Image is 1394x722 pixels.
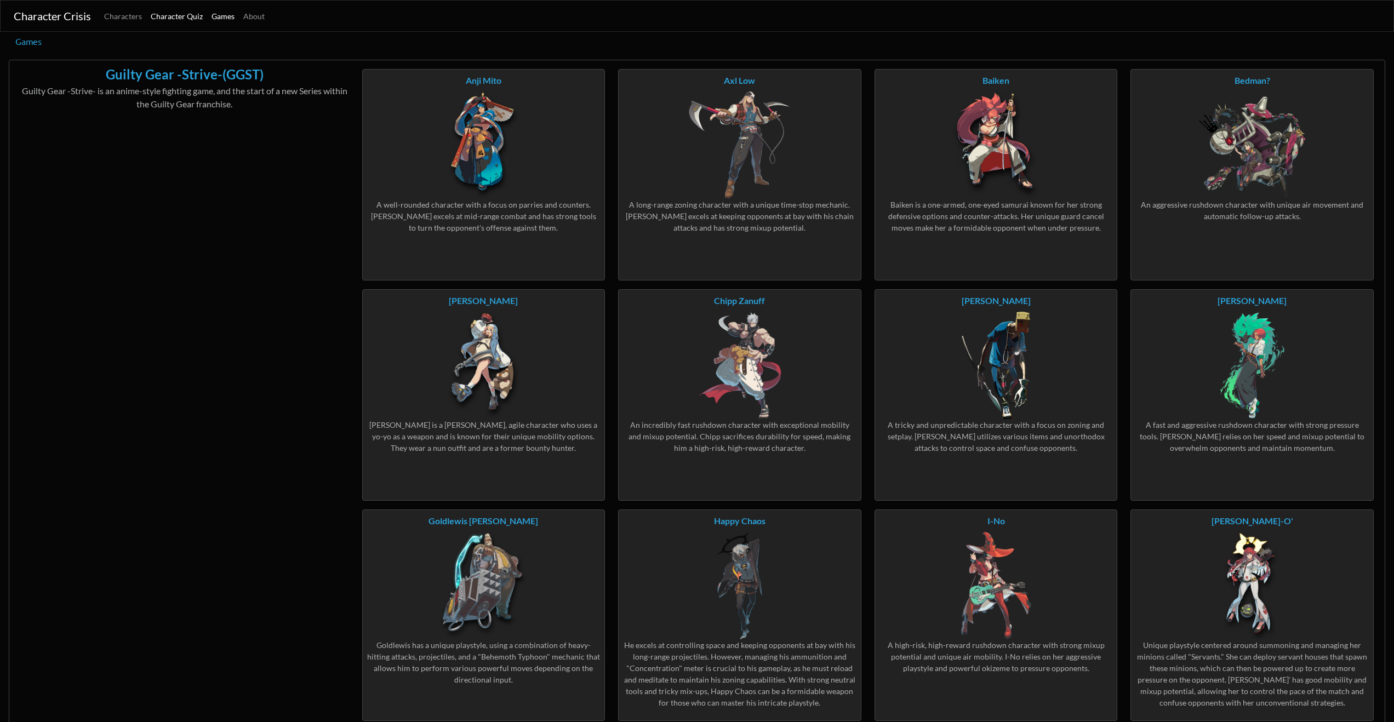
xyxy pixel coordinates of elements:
[962,295,1031,306] a: [PERSON_NAME]
[623,419,856,496] div: An incredibly fast rushdown character with exceptional mobility and mixup potential. Chipp sacrif...
[207,6,239,26] a: Games
[447,91,519,199] img: GGST_Anji_Mito.png
[982,75,1009,85] a: Baiken
[717,532,762,639] img: GGST_Happy_Chaos.png
[1224,532,1281,639] img: GGST_Jack-O.png
[962,312,1030,419] img: GGST_Faust.png
[1135,199,1369,276] div: An aggressive rushdown character with unique air movement and automatic follow-up attacks.
[146,6,207,26] a: Character Quiz
[439,532,528,639] img: GGST_Goldlewis_Dickinson.png
[20,84,349,111] div: Guilty Gear -Strive- is an anime-style fighting game, and the start of a new Series within the Gu...
[623,639,856,716] div: He excels at controlling space and keeping opponents at bay with his long-range projectiles. Howe...
[714,515,765,526] a: Happy Chaos
[14,9,91,22] span: Character Crisis
[961,532,1031,639] img: GGST_I-No.png
[689,91,790,199] img: GGST_Axl_Low.png
[1235,75,1270,85] a: Bedman?
[987,515,1005,526] a: I-No
[447,312,520,419] img: GGST_Bridget.png
[239,6,269,26] a: About
[879,199,1113,276] div: Baiken is a one-armed, one-eyed samurai known for her strong defensive options and counter-attack...
[879,639,1113,716] div: A high-risk, high-reward rushdown character with strong mixup potential and unique air mobility. ...
[367,199,601,276] div: A well-rounded character with a focus on parries and counters. [PERSON_NAME] excels at mid-range ...
[698,312,782,419] img: GGST_Chipp_Zanuff.png
[449,295,518,306] a: [PERSON_NAME]
[1198,91,1306,199] img: GGST_Bedman.png
[1135,639,1369,716] div: Unique playstyle centered around summoning and managing her minions called "Servants." She can de...
[1212,312,1293,419] img: GGST_Giovanna.png
[106,66,264,82] a: Guilty Gear -Strive-(GGST)
[100,6,146,26] a: Characters
[367,639,601,716] div: Goldlewis has a unique playstyle, using a combination of heavy-hitting attacks, projectiles, and ...
[879,419,1113,496] div: A tricky and unpredictable character with a focus on zoning and setplay. [PERSON_NAME] utilizes v...
[1218,295,1287,306] a: [PERSON_NAME]
[724,75,755,85] a: Axl Low
[714,295,765,306] a: Chipp Zanuff
[1,5,91,27] a: Character Crisis
[952,91,1040,199] img: GGST_Baiken.png
[623,199,856,276] div: A long-range zoning character with a unique time-stop mechanic. [PERSON_NAME] excels at keeping o...
[1212,515,1293,526] a: [PERSON_NAME]-O'
[466,75,501,85] a: Anji Mito
[367,419,601,496] div: [PERSON_NAME] is a [PERSON_NAME], agile character who uses a yo-yo as a weapon and is known for t...
[429,515,538,526] a: Goldlewis [PERSON_NAME]
[1135,419,1369,496] div: A fast and aggressive rushdown character with strong pressure tools. [PERSON_NAME] relies on her ...
[15,36,42,47] a: Games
